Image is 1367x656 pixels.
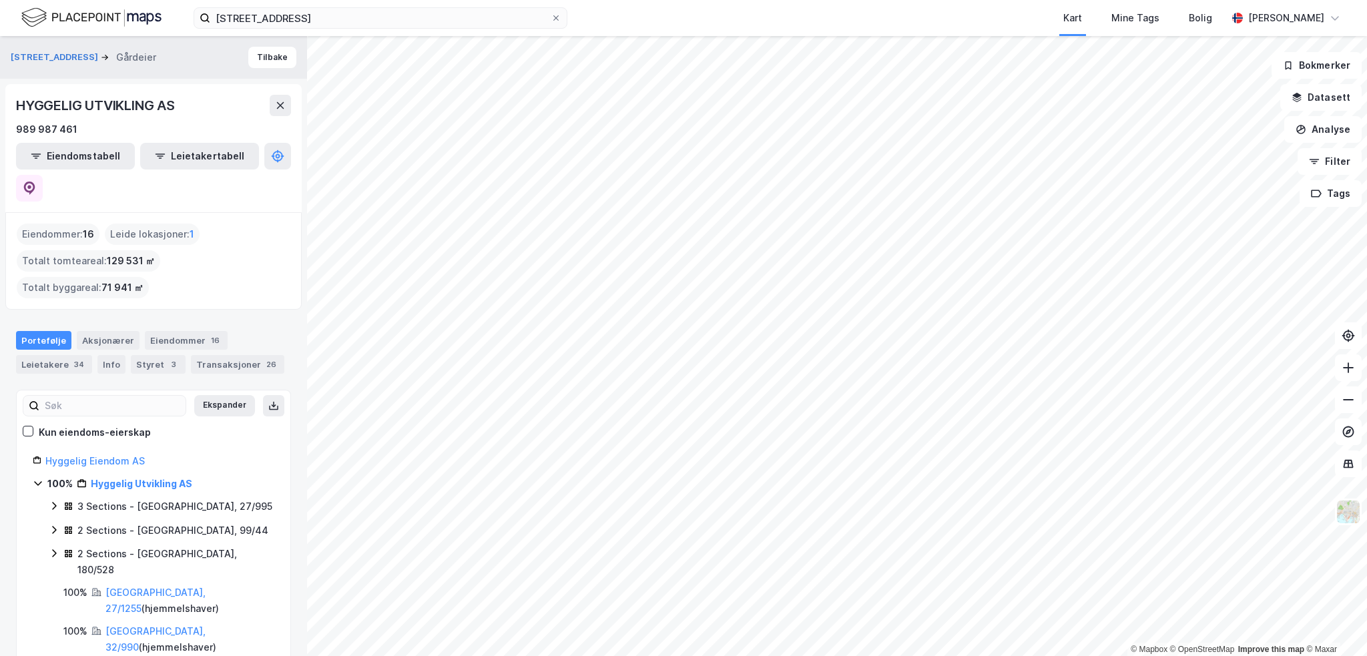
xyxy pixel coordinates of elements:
div: ( hjemmelshaver ) [105,623,274,655]
div: Eiendommer [145,331,228,350]
button: [STREET_ADDRESS] [11,51,101,64]
div: HYGGELIG UTVIKLING AS [16,95,178,116]
div: 2 Sections - [GEOGRAPHIC_DATA], 180/528 [77,546,274,578]
div: Portefølje [16,331,71,350]
div: Leietakere [16,355,92,374]
button: Filter [1298,148,1362,175]
div: ( hjemmelshaver ) [105,585,274,617]
button: Bokmerker [1272,52,1362,79]
button: Tags [1300,180,1362,207]
div: Gårdeier [116,49,156,65]
div: Leide lokasjoner : [105,224,200,245]
div: Kart [1063,10,1082,26]
div: Kun eiendoms-eierskap [39,424,151,440]
span: 16 [83,226,94,242]
button: Ekspander [194,395,255,416]
div: 100% [47,476,73,492]
button: Analyse [1284,116,1362,143]
div: Totalt tomteareal : [17,250,160,272]
div: Kontrollprogram for chat [1300,592,1367,656]
button: Leietakertabell [140,143,259,170]
div: 3 Sections - [GEOGRAPHIC_DATA], 27/995 [77,499,272,515]
div: Aksjonærer [77,331,140,350]
div: 3 [167,358,180,371]
div: 100% [63,585,87,601]
a: Improve this map [1238,645,1304,654]
div: Mine Tags [1111,10,1159,26]
span: 129 531 ㎡ [107,253,155,269]
div: 100% [63,623,87,639]
img: logo.f888ab2527a4732fd821a326f86c7f29.svg [21,6,162,29]
div: 16 [208,334,222,347]
div: Bolig [1189,10,1212,26]
a: OpenStreetMap [1170,645,1235,654]
a: Mapbox [1131,645,1167,654]
input: Søk [39,396,186,416]
img: Z [1336,499,1361,525]
div: 34 [71,358,87,371]
a: Hyggelig Eiendom AS [45,455,145,466]
div: [PERSON_NAME] [1248,10,1324,26]
button: Eiendomstabell [16,143,135,170]
a: Hyggelig Utvikling AS [91,478,192,489]
div: Transaksjoner [191,355,284,374]
a: [GEOGRAPHIC_DATA], 32/990 [105,625,206,653]
div: Eiendommer : [17,224,99,245]
button: Tilbake [248,47,296,68]
div: Info [97,355,125,374]
div: 2 Sections - [GEOGRAPHIC_DATA], 99/44 [77,523,268,539]
button: Datasett [1280,84,1362,111]
div: 989 987 461 [16,121,77,137]
div: 26 [264,358,279,371]
input: Søk på adresse, matrikkel, gårdeiere, leietakere eller personer [210,8,551,28]
iframe: Chat Widget [1300,592,1367,656]
div: Totalt byggareal : [17,277,149,298]
span: 1 [190,226,194,242]
span: 71 941 ㎡ [101,280,144,296]
a: [GEOGRAPHIC_DATA], 27/1255 [105,587,206,614]
div: Styret [131,355,186,374]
